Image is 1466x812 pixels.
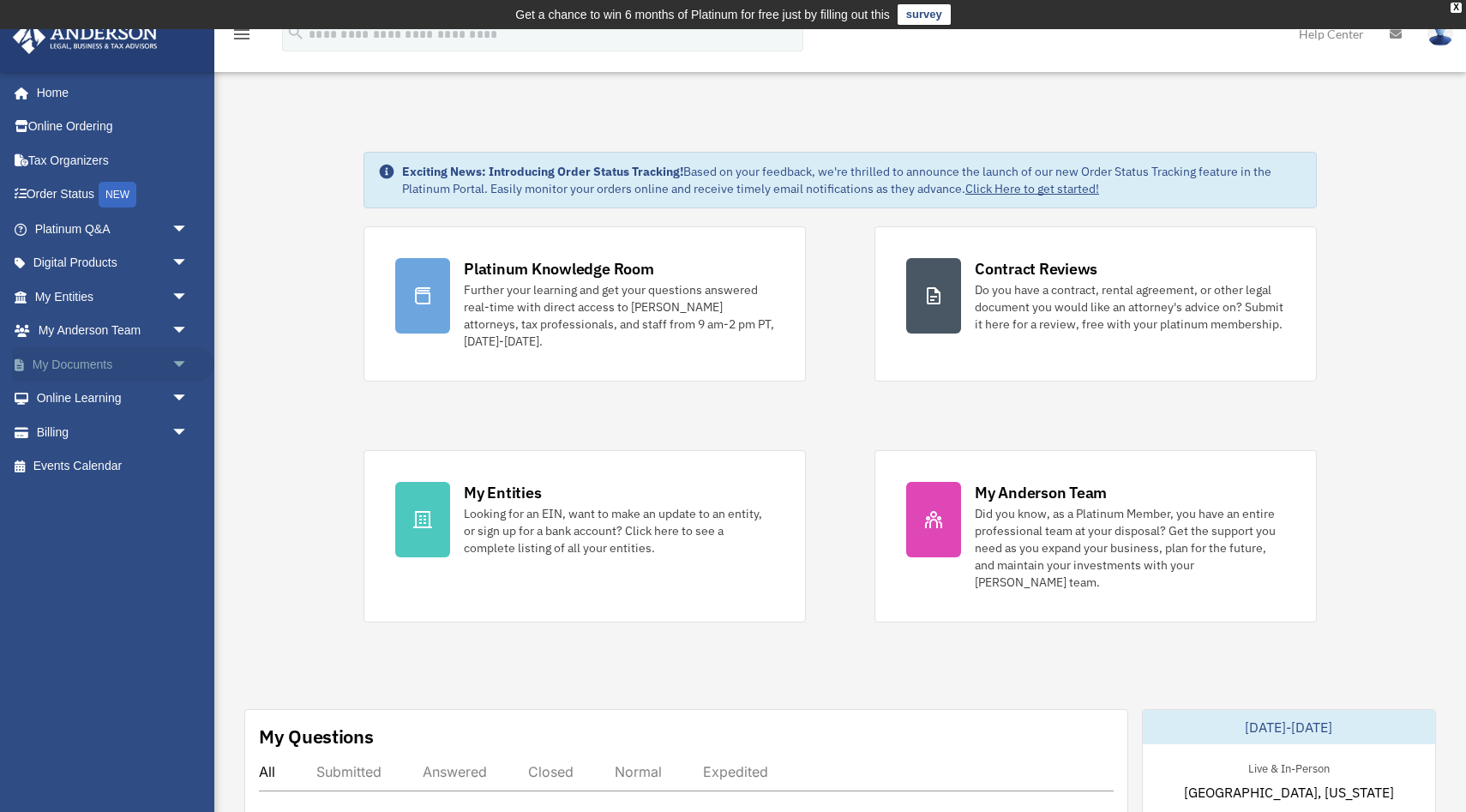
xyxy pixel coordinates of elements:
a: menu [231,30,252,45]
div: Based on your feedback, we're thrilled to announce the launch of our new Order Status Tracking fe... [402,163,1302,197]
span: [GEOGRAPHIC_DATA], [US_STATE] [1184,782,1394,803]
span: arrow_drop_down [171,212,206,247]
div: Live & In-Person [1235,758,1343,776]
img: Anderson Advisors Platinum Portal [8,21,163,54]
a: Order StatusNEW [12,177,214,213]
span: arrow_drop_down [171,314,206,349]
div: Expedited [703,763,768,780]
a: My Documentsarrow_drop_down [12,347,214,382]
div: Answered [423,763,487,780]
span: arrow_drop_down [171,246,206,281]
a: Billingarrow_drop_down [12,415,214,449]
div: Get a chance to win 6 months of Platinum for free just by filling out this [515,4,890,25]
img: User Pic [1427,21,1453,46]
a: Online Ordering [12,110,214,144]
a: My Anderson Teamarrow_drop_down [12,314,214,348]
div: All [259,763,275,780]
a: Digital Productsarrow_drop_down [12,246,214,280]
a: Events Calendar [12,449,214,484]
a: survey [898,4,951,25]
a: Click Here to get started! [965,181,1099,196]
a: Platinum Q&Aarrow_drop_down [12,212,214,246]
div: Normal [615,763,662,780]
span: arrow_drop_down [171,415,206,450]
div: My Entities [464,482,541,503]
span: arrow_drop_down [171,280,206,315]
a: Tax Organizers [12,143,214,177]
div: My Anderson Team [975,482,1107,503]
div: NEW [99,182,136,208]
div: [DATE]-[DATE] [1143,710,1436,744]
div: Closed [528,763,574,780]
div: Platinum Knowledge Room [464,258,654,280]
i: menu [231,24,252,45]
a: Home [12,75,206,110]
a: Platinum Knowledge Room Further your learning and get your questions answered real-time with dire... [363,226,806,382]
a: My Entities Looking for an EIN, want to make an update to an entity, or sign up for a bank accoun... [363,450,806,623]
div: Did you know, as a Platinum Member, you have an entire professional team at your disposal? Get th... [975,505,1285,591]
strong: Exciting News: Introducing Order Status Tracking! [402,164,683,179]
div: Do you have a contract, rental agreement, or other legal document you would like an attorney's ad... [975,281,1285,333]
div: Contract Reviews [975,258,1097,280]
i: search [286,23,305,42]
div: Submitted [316,763,382,780]
span: arrow_drop_down [171,347,206,382]
span: arrow_drop_down [171,382,206,417]
a: Online Learningarrow_drop_down [12,382,214,416]
div: My Questions [259,724,374,749]
div: Further your learning and get your questions answered real-time with direct access to [PERSON_NAM... [464,281,774,350]
a: Contract Reviews Do you have a contract, rental agreement, or other legal document you would like... [874,226,1317,382]
a: My Anderson Team Did you know, as a Platinum Member, you have an entire professional team at your... [874,450,1317,623]
div: close [1451,3,1462,13]
a: My Entitiesarrow_drop_down [12,280,214,314]
div: Looking for an EIN, want to make an update to an entity, or sign up for a bank account? Click her... [464,505,774,556]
